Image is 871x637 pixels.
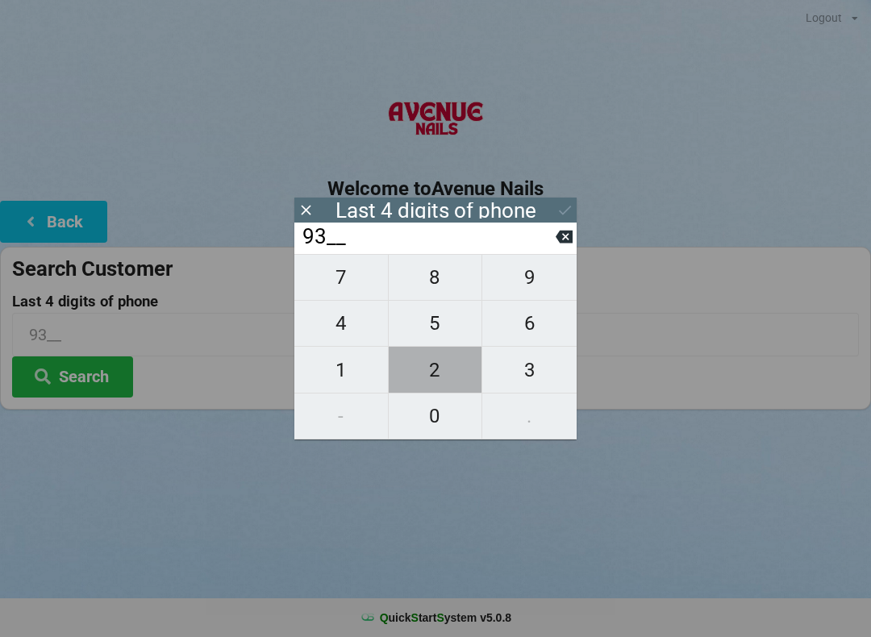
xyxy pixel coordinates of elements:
[294,254,389,301] button: 7
[389,399,482,433] span: 0
[294,353,388,387] span: 1
[389,347,483,393] button: 2
[294,306,388,340] span: 4
[389,260,482,294] span: 8
[294,301,389,347] button: 4
[335,202,536,219] div: Last 4 digits of phone
[389,254,483,301] button: 8
[389,306,482,340] span: 5
[389,301,483,347] button: 5
[482,353,577,387] span: 3
[389,393,483,439] button: 0
[482,301,577,347] button: 6
[482,306,577,340] span: 6
[482,347,577,393] button: 3
[482,254,577,301] button: 9
[389,353,482,387] span: 2
[294,260,388,294] span: 7
[294,347,389,393] button: 1
[482,260,577,294] span: 9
